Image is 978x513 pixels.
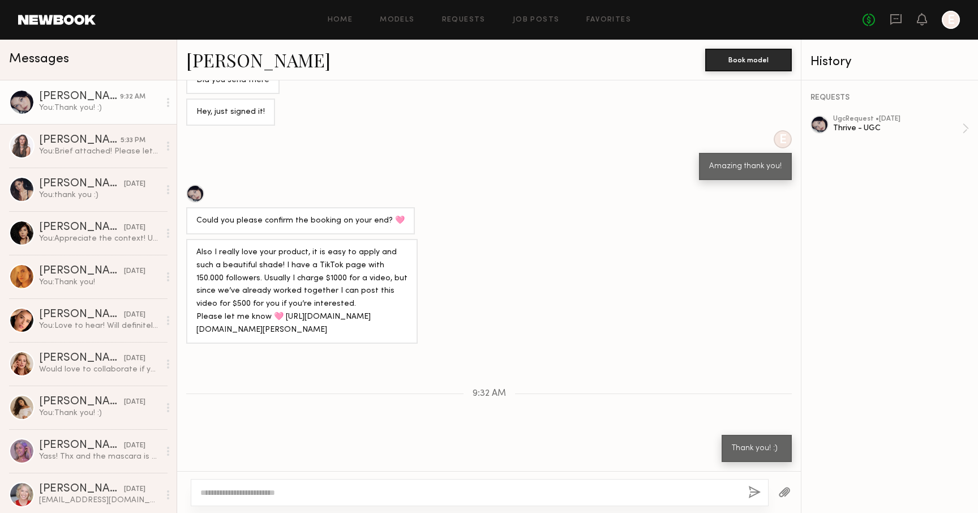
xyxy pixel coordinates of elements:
[709,160,782,173] div: Amazing thank you!
[442,16,486,24] a: Requests
[732,442,782,455] div: Thank you! :)
[124,179,145,190] div: [DATE]
[124,353,145,364] div: [DATE]
[810,94,969,102] div: REQUESTS
[39,222,124,233] div: [PERSON_NAME]
[39,309,124,320] div: [PERSON_NAME]
[328,16,353,24] a: Home
[39,484,124,495] div: [PERSON_NAME]
[39,91,120,102] div: [PERSON_NAME]
[39,353,124,364] div: [PERSON_NAME]
[124,223,145,233] div: [DATE]
[833,116,969,142] a: ugcRequest •[DATE]Thrive - UGC
[513,16,560,24] a: Job Posts
[39,266,124,277] div: [PERSON_NAME]
[196,215,405,228] div: Could you please confirm the booking on your end? 🩷
[810,55,969,69] div: History
[9,53,69,66] span: Messages
[196,106,265,119] div: Hey, just signed it!
[39,102,160,113] div: You: Thank you! :)
[39,190,160,200] div: You: thank you :)
[120,92,145,102] div: 9:32 AM
[186,48,331,72] a: [PERSON_NAME]
[705,54,792,64] a: Book model
[124,441,145,451] div: [DATE]
[942,11,960,29] a: E
[586,16,631,24] a: Favorites
[39,146,160,157] div: You: Brief attached! Please let me know if you have any questions :)
[124,397,145,408] div: [DATE]
[39,408,160,418] div: You: Thank you! :)
[705,49,792,71] button: Book model
[124,310,145,320] div: [DATE]
[39,135,121,146] div: [PERSON_NAME]
[196,246,407,337] div: Also I really love your product, it is easy to apply and such a beautiful shade! I have a TikTok ...
[121,135,145,146] div: 5:33 PM
[124,484,145,495] div: [DATE]
[39,178,124,190] div: [PERSON_NAME]
[833,123,962,134] div: Thrive - UGC
[196,74,269,87] div: Did you send there
[39,451,160,462] div: Yass! Thx and the mascara is outstanding, of course!
[124,266,145,277] div: [DATE]
[833,116,962,123] div: ugc Request • [DATE]
[39,233,160,244] div: You: Appreciate the context! Unfortunately this won't work for our UGC program but if anything ch...
[473,389,506,399] span: 9:32 AM
[39,320,160,331] div: You: Love to hear! Will definitely be in touch :)
[39,396,124,408] div: [PERSON_NAME]
[380,16,414,24] a: Models
[39,364,160,375] div: Would love to collaborate if you’re still looking
[39,495,160,506] div: [EMAIL_ADDRESS][DOMAIN_NAME]
[39,440,124,451] div: [PERSON_NAME]
[39,277,160,288] div: You: Thank you!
